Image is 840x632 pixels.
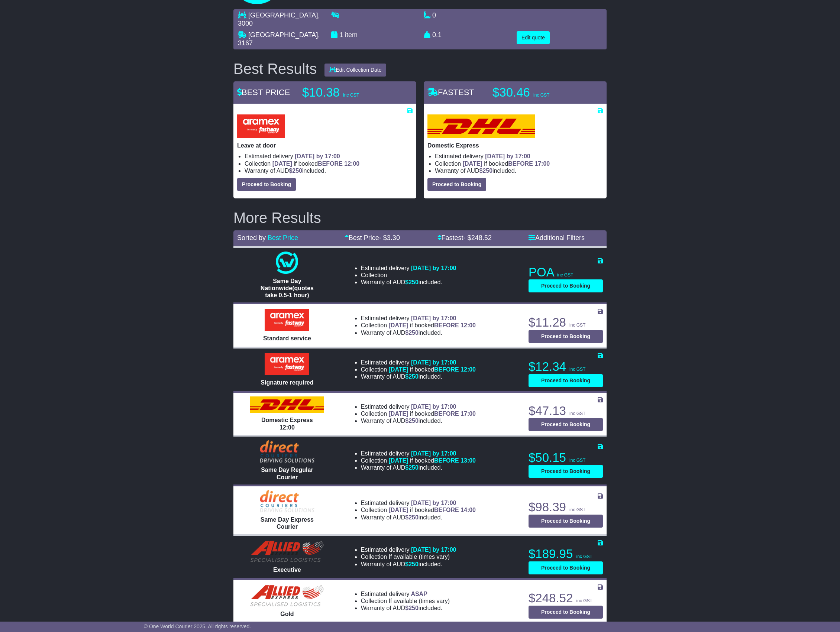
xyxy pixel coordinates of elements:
span: Executive [273,567,301,573]
li: Warranty of AUD included. [435,167,603,174]
span: item [345,31,358,39]
span: 13:00 [461,457,476,464]
span: - $ [463,234,492,242]
span: if booked [389,411,476,417]
button: Proceed to Booking [529,374,603,387]
span: inc GST [569,411,585,416]
p: POA [529,265,603,280]
span: $ [405,330,419,336]
span: BEST PRICE [237,88,290,97]
span: Sorted by [237,234,266,242]
li: Warranty of AUD included. [361,279,456,286]
span: [DATE] by 17:00 [295,153,340,159]
li: Estimated delivery [361,450,476,457]
img: DHL: Domestic Express 12:00 [250,396,324,413]
button: Proceed to Booking [529,418,603,431]
p: $30.46 [492,85,585,100]
span: BEFORE [434,322,459,328]
li: Collection [245,160,413,167]
span: BEFORE [318,161,343,167]
span: 3.30 [387,234,400,242]
img: Direct: Same Day Regular Courier [260,440,315,463]
li: Warranty of AUD included. [361,373,476,380]
li: Estimated delivery [361,315,476,322]
p: $248.52 [529,591,603,606]
span: if booked [389,457,476,464]
span: [GEOGRAPHIC_DATA] [248,31,318,39]
li: Collection [361,597,450,605]
img: Allied Express Local Courier: Gold [250,584,324,607]
button: Proceed to Booking [237,178,296,191]
span: inc GST [343,93,359,98]
span: If available (times vary) [389,598,450,604]
li: Estimated delivery [361,403,476,410]
li: Estimated delivery [245,153,413,160]
span: 248.52 [471,234,492,242]
li: Estimated delivery [361,499,476,506]
p: $12.34 [529,359,603,374]
span: 250 [482,168,492,174]
span: 14:00 [461,507,476,513]
span: if booked [389,366,476,373]
span: [DATE] by 17:00 [411,500,456,506]
span: BEFORE [434,366,459,373]
span: 12:00 [461,366,476,373]
span: Same Day Nationwide(quotes take 0.5-1 hour) [261,278,314,298]
li: Warranty of AUD included. [361,329,476,336]
p: Leave at door [237,142,413,149]
li: Warranty of AUD included. [361,561,456,568]
span: [GEOGRAPHIC_DATA] [248,12,318,19]
span: Signature required [261,379,313,386]
li: Warranty of AUD included. [361,417,476,424]
p: $98.39 [529,500,603,515]
span: [DATE] by 17:00 [485,153,530,159]
span: $ [405,373,419,380]
span: 250 [408,605,419,611]
li: Estimated delivery [435,153,603,160]
li: Collection [361,457,476,464]
span: BEFORE [434,507,459,513]
span: [DATE] [272,161,292,167]
span: $ [405,514,419,521]
span: 250 [408,464,419,471]
span: $ [405,464,419,471]
span: 250 [408,279,419,285]
span: $ [405,279,419,285]
li: Warranty of AUD included. [361,464,476,471]
span: [DATE] [389,457,408,464]
span: Standard service [263,335,311,341]
span: inc GST [569,458,585,463]
span: [DATE] [389,322,408,328]
li: Collection [361,322,476,329]
span: © One World Courier 2025. All rights reserved. [144,623,251,629]
li: Collection [361,506,476,513]
p: $11.28 [529,315,603,330]
span: Gold [280,611,294,617]
span: [DATE] [389,507,408,513]
span: [DATE] by 17:00 [411,450,456,457]
span: 250 [408,561,419,567]
button: Edit quote [517,31,550,44]
span: 250 [292,168,302,174]
p: $10.38 [302,85,395,100]
span: 17:00 [461,411,476,417]
p: $47.13 [529,403,603,418]
li: Collection [361,366,476,373]
p: Domestic Express [427,142,603,149]
span: 250 [408,330,419,336]
li: Warranty of AUD included. [361,514,476,521]
a: Best Price- $3.30 [345,234,400,242]
span: [DATE] by 17:00 [411,547,456,553]
span: if booked [272,161,359,167]
span: $ [405,418,419,424]
p: $189.95 [529,547,603,561]
button: Proceed to Booking [529,465,603,478]
span: 0 [432,12,436,19]
span: inc GST [576,598,592,603]
span: , 3167 [238,31,320,47]
button: Edit Collection Date [324,64,387,77]
span: 12:00 [344,161,359,167]
span: 17:00 [534,161,550,167]
div: Best Results [230,61,321,77]
button: Proceed to Booking [529,515,603,528]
